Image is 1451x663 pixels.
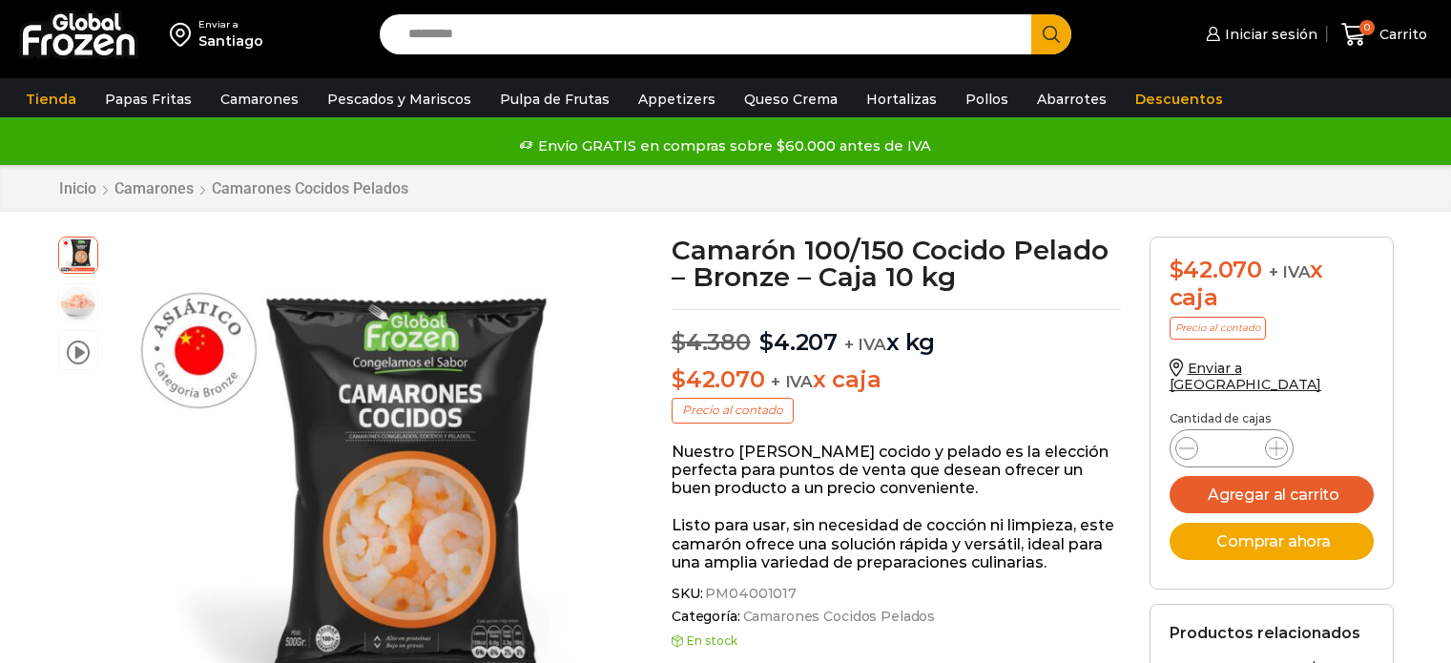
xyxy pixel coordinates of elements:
bdi: 42.070 [672,365,764,393]
span: + IVA [1269,262,1311,281]
a: Camarones [114,179,195,197]
a: Iniciar sesión [1201,15,1317,53]
span: Camarón 100/150 Cocido Pelado [59,235,97,273]
a: Enviar a [GEOGRAPHIC_DATA] [1170,360,1322,393]
button: Comprar ahora [1170,523,1374,560]
button: Search button [1031,14,1071,54]
a: 0 Carrito [1337,12,1432,57]
div: x caja [1170,257,1374,312]
div: Santiago [198,31,263,51]
span: + IVA [844,335,886,354]
img: address-field-icon.svg [170,18,198,51]
span: Categoría: [672,609,1121,625]
p: Listo para usar, sin necesidad de cocción ni limpieza, este camarón ofrece una solución rápida y ... [672,516,1121,571]
button: Agregar al carrito [1170,476,1374,513]
a: Tienda [16,81,86,117]
p: Precio al contado [1170,317,1266,340]
p: Cantidad de cajas [1170,412,1374,425]
p: x caja [672,366,1121,394]
a: Papas Fritas [95,81,201,117]
p: En stock [672,634,1121,648]
span: $ [1170,256,1184,283]
nav: Breadcrumb [58,179,409,197]
bdi: 4.380 [672,328,751,356]
span: SKU: [672,586,1121,602]
a: Camarones [211,81,308,117]
a: Pulpa de Frutas [490,81,619,117]
a: Queso Crema [735,81,847,117]
span: $ [672,365,686,393]
span: 0 [1359,20,1375,35]
span: Iniciar sesión [1220,25,1317,44]
span: $ [759,328,774,356]
a: Hortalizas [857,81,946,117]
bdi: 4.207 [759,328,838,356]
input: Product quantity [1213,435,1250,462]
div: Enviar a [198,18,263,31]
a: Camarones Cocidos Pelados [740,609,936,625]
p: Precio al contado [672,398,794,423]
bdi: 42.070 [1170,256,1262,283]
a: Pollos [956,81,1018,117]
h2: Productos relacionados [1170,624,1360,642]
p: x kg [672,309,1121,357]
a: Appetizers [629,81,725,117]
a: Pescados y Mariscos [318,81,481,117]
span: PM04001017 [702,586,797,602]
a: Inicio [58,179,97,197]
a: Abarrotes [1027,81,1116,117]
a: Camarones Cocidos Pelados [211,179,409,197]
span: Carrito [1375,25,1427,44]
span: 100-150 [59,284,97,322]
span: + IVA [771,372,813,391]
p: Nuestro [PERSON_NAME] cocido y pelado es la elección perfecta para puntos de venta que desean ofr... [672,443,1121,498]
a: Descuentos [1126,81,1233,117]
span: $ [672,328,686,356]
h1: Camarón 100/150 Cocido Pelado – Bronze – Caja 10 kg [672,237,1121,290]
